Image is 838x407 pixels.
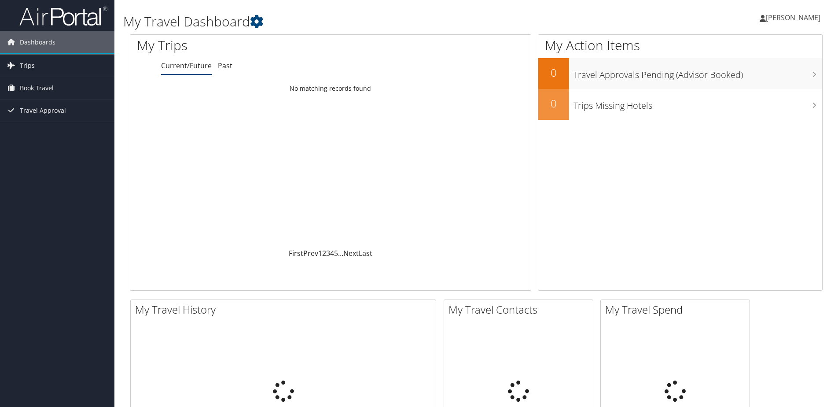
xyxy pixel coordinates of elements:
[289,248,303,258] a: First
[760,4,829,31] a: [PERSON_NAME]
[538,96,569,111] h2: 0
[538,89,822,120] a: 0Trips Missing Hotels
[334,248,338,258] a: 5
[538,36,822,55] h1: My Action Items
[20,31,55,53] span: Dashboards
[20,77,54,99] span: Book Travel
[123,12,594,31] h1: My Travel Dashboard
[448,302,593,317] h2: My Travel Contacts
[538,58,822,89] a: 0Travel Approvals Pending (Advisor Booked)
[343,248,359,258] a: Next
[318,248,322,258] a: 1
[605,302,750,317] h2: My Travel Spend
[161,61,212,70] a: Current/Future
[573,64,822,81] h3: Travel Approvals Pending (Advisor Booked)
[130,81,531,96] td: No matching records found
[766,13,820,22] span: [PERSON_NAME]
[218,61,232,70] a: Past
[137,36,357,55] h1: My Trips
[20,100,66,122] span: Travel Approval
[322,248,326,258] a: 2
[19,6,107,26] img: airportal-logo.png
[338,248,343,258] span: …
[538,65,569,80] h2: 0
[359,248,372,258] a: Last
[135,302,436,317] h2: My Travel History
[573,95,822,112] h3: Trips Missing Hotels
[330,248,334,258] a: 4
[303,248,318,258] a: Prev
[326,248,330,258] a: 3
[20,55,35,77] span: Trips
